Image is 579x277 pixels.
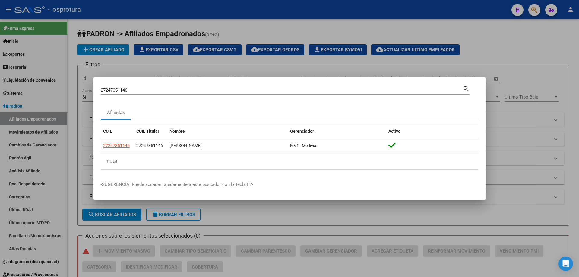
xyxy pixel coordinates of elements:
[103,143,130,148] span: 27247351146
[101,154,478,169] div: 1 total
[388,129,400,134] span: Activo
[290,143,319,148] span: MV1 - Medivian
[101,181,478,188] p: -SUGERENCIA: Puede acceder rapidamente a este buscador con la tecla F2-
[136,143,163,148] span: 27247351146
[169,142,285,149] div: [PERSON_NAME]
[558,257,573,271] div: Open Intercom Messenger
[107,109,125,116] div: Afiliados
[103,129,112,134] span: CUIL
[134,125,167,138] datatable-header-cell: CUIL Titular
[167,125,288,138] datatable-header-cell: Nombre
[169,129,185,134] span: Nombre
[101,125,134,138] datatable-header-cell: CUIL
[463,84,470,92] mat-icon: search
[136,129,159,134] span: CUIL Titular
[290,129,314,134] span: Gerenciador
[386,125,478,138] datatable-header-cell: Activo
[288,125,386,138] datatable-header-cell: Gerenciador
